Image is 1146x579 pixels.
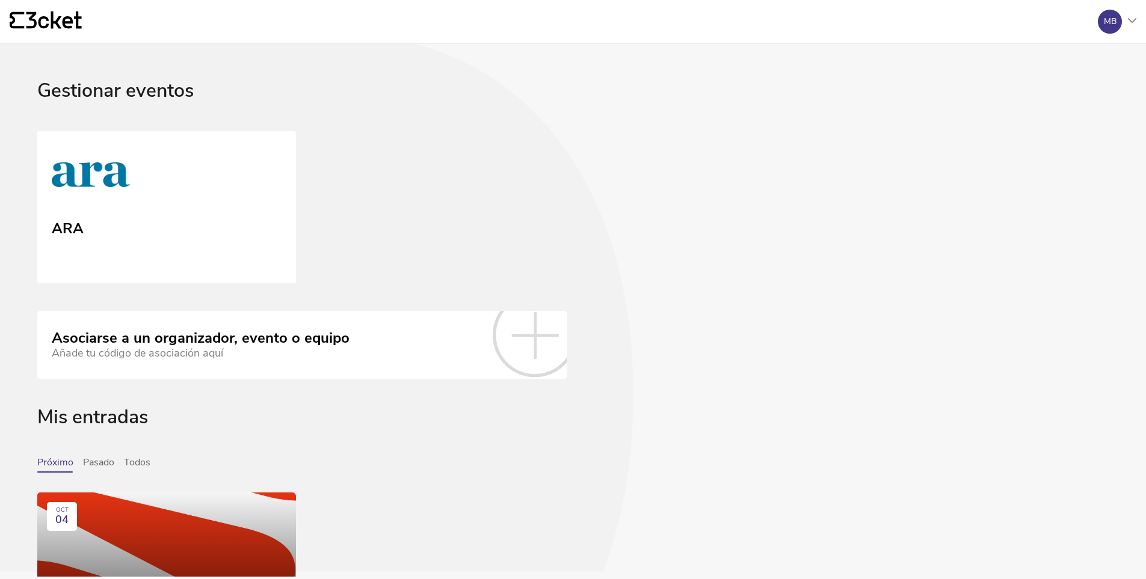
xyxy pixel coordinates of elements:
a: ARA ARA [37,131,296,284]
span: 04 [55,513,69,526]
div: ARA [52,216,84,237]
div: Añade tu código de asociación aquí [52,347,350,360]
div: Gestionar eventos [37,80,1109,131]
a: Asociarse a un organizador, evento o equipo Añade tu código de asociación aquí [37,311,567,378]
a: {' '} [10,11,82,32]
button: Todos [124,457,150,473]
div: Mis entradas [37,406,1109,458]
button: Próximo [37,457,73,473]
img: ARA [52,150,130,204]
div: OCT [56,507,69,514]
div: Asociarse a un organizador, evento o equipo [52,330,350,347]
button: Pasado [83,457,114,473]
g: {' '} [10,12,24,29]
div: MB [1104,17,1117,26]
